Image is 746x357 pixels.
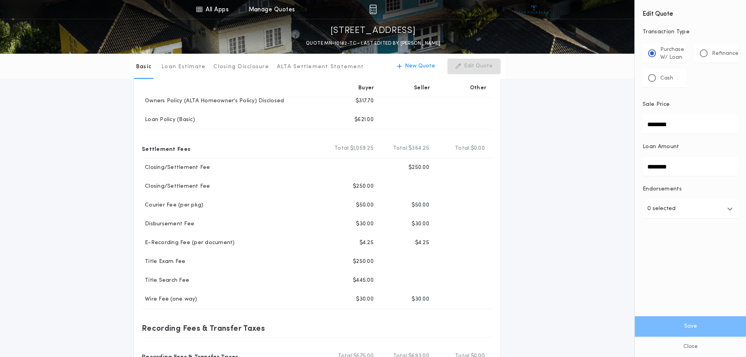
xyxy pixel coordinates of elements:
p: $250.00 [353,258,374,266]
b: Total: [334,145,350,152]
p: $30.00 [356,220,374,228]
span: $0.00 [471,145,485,152]
img: vs-icon [519,5,549,13]
p: Refinance [712,50,739,58]
p: $30.00 [412,295,429,303]
p: $4.25 [359,239,374,247]
p: 0 selected [647,204,676,214]
p: Recording Fees & Transfer Taxes [142,322,265,334]
p: $50.00 [356,201,374,209]
p: Edit Quote [464,62,493,70]
p: New Quote [405,62,435,70]
p: Other [470,84,486,92]
p: Closing/Settlement Fee [142,183,210,190]
p: Loan Policy (Basic) [142,116,195,124]
p: Buyer [358,84,374,92]
p: $30.00 [412,220,429,228]
button: Edit Quote [448,59,500,74]
p: Closing/Settlement Fee [142,164,210,172]
p: QUOTE MN-10182-TC - LAST EDITED BY [PERSON_NAME] [306,40,440,47]
p: $4.25 [415,239,429,247]
p: $250.00 [408,164,429,172]
p: Courier Fee (per pkg) [142,201,203,209]
p: Loan Estimate [161,63,206,71]
p: Purchase W/ Loan [660,46,684,62]
p: Cash [660,74,673,82]
p: Sale Price [643,101,670,109]
button: New Quote [389,59,443,74]
p: Seller [414,84,430,92]
p: Closing Disclosure [213,63,269,71]
p: $250.00 [353,183,374,190]
p: Basic [136,63,152,71]
b: Total: [393,145,409,152]
p: $621.00 [354,116,374,124]
p: $317.70 [356,97,374,105]
p: Disbursement Fee [142,220,194,228]
p: Title Exam Fee [142,258,186,266]
p: $445.00 [353,277,374,285]
button: Save [635,316,746,337]
p: $50.00 [412,201,429,209]
span: $1,059.25 [350,145,374,152]
button: 0 selected [643,199,738,218]
img: img [369,5,377,14]
p: Endorsements [643,185,738,193]
h4: Edit Quote [643,5,738,19]
p: [STREET_ADDRESS] [331,25,416,37]
p: $30.00 [356,295,374,303]
p: Transaction Type [643,28,738,36]
p: ALTA Settlement Statement [277,63,364,71]
p: Title Search Fee [142,277,189,285]
p: Owners Policy (ALTA Homeowner's Policy) Disclosed [142,97,284,105]
p: Wire Fee (one way) [142,295,197,303]
input: Sale Price [643,115,738,134]
p: E-Recording Fee (per document) [142,239,235,247]
input: Loan Amount [643,157,738,176]
span: $364.25 [408,145,429,152]
p: Loan Amount [643,143,679,151]
b: Total: [455,145,471,152]
button: Close [635,337,746,357]
p: Settlement Fees [142,142,190,155]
